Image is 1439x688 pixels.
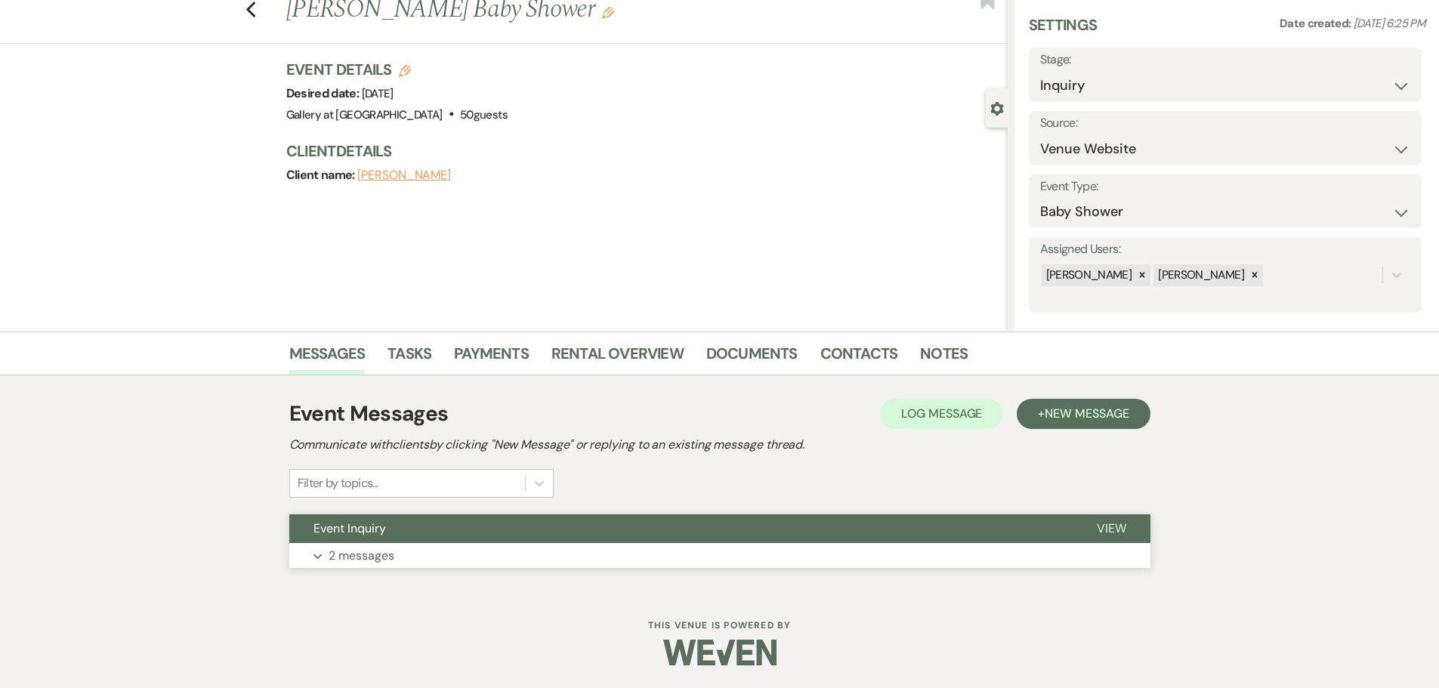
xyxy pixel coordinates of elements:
span: Gallery at [GEOGRAPHIC_DATA] [286,107,443,122]
a: Documents [706,341,798,375]
button: 2 messages [289,543,1150,569]
div: [PERSON_NAME] [1042,264,1135,286]
label: Event Type: [1040,176,1410,198]
h2: Communicate with clients by clicking "New Message" or replying to an existing message thread. [289,436,1150,454]
span: Client name: [286,167,358,183]
h3: Event Details [286,59,508,80]
button: Edit [602,5,614,19]
h3: Client Details [286,140,993,162]
button: +New Message [1017,399,1150,429]
label: Stage: [1040,49,1410,71]
span: [DATE] 6:25 PM [1354,16,1425,31]
span: [DATE] [362,86,394,101]
a: Rental Overview [551,341,684,375]
img: Weven Logo [663,626,777,679]
h3: Settings [1029,14,1098,48]
label: Source: [1040,113,1410,134]
span: Desired date: [286,85,362,101]
span: Event Inquiry [313,520,386,536]
div: [PERSON_NAME] [1153,264,1246,286]
span: Log Message [901,406,982,421]
a: Messages [289,341,366,375]
h1: Event Messages [289,398,449,430]
div: Filter by topics... [298,474,378,492]
button: [PERSON_NAME] [357,169,451,181]
button: Log Message [880,399,1003,429]
span: New Message [1045,406,1129,421]
a: Payments [454,341,529,375]
a: Tasks [388,341,431,375]
span: Date created: [1280,16,1354,31]
p: 2 messages [329,546,394,566]
button: Event Inquiry [289,514,1073,543]
a: Contacts [820,341,898,375]
button: View [1073,514,1150,543]
span: 50 guests [460,107,508,122]
label: Assigned Users: [1040,239,1410,261]
a: Notes [920,341,968,375]
button: Close lead details [990,100,1004,115]
span: View [1097,520,1126,536]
